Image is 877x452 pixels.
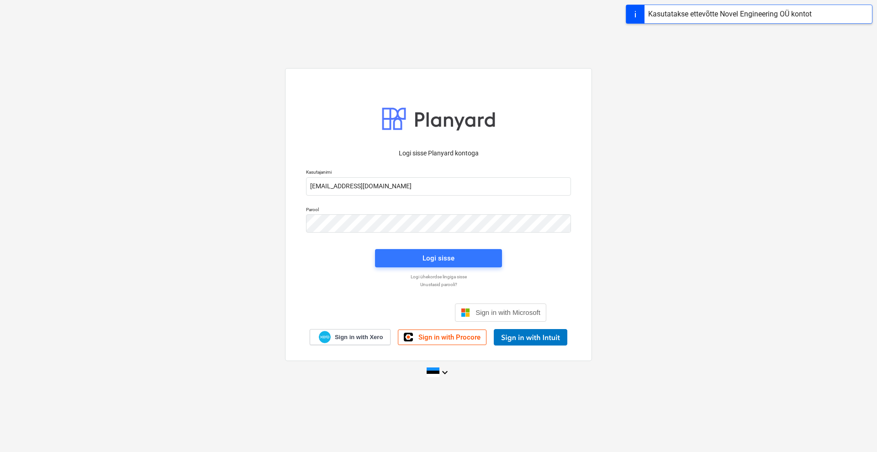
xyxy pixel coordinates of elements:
[326,303,452,323] iframe: Sisselogimine Google'i nupu abil
[648,9,812,20] div: Kasutatakse ettevõtte Novel Engineering OÜ kontot
[319,331,331,343] img: Xero logo
[306,169,571,177] p: Kasutajanimi
[306,177,571,196] input: Kasutajanimi
[461,308,470,317] img: Microsoft logo
[335,333,383,341] span: Sign in with Xero
[398,330,486,345] a: Sign in with Procore
[475,308,540,316] span: Sign in with Microsoft
[418,333,481,341] span: Sign in with Procore
[301,282,576,287] a: Unustasid parooli?
[306,207,571,214] p: Parool
[375,249,502,267] button: Logi sisse
[310,329,391,345] a: Sign in with Xero
[439,367,450,378] i: keyboard_arrow_down
[423,252,454,264] div: Logi sisse
[306,149,571,158] p: Logi sisse Planyard kontoga
[301,274,576,280] a: Logi ühekordse lingiga sisse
